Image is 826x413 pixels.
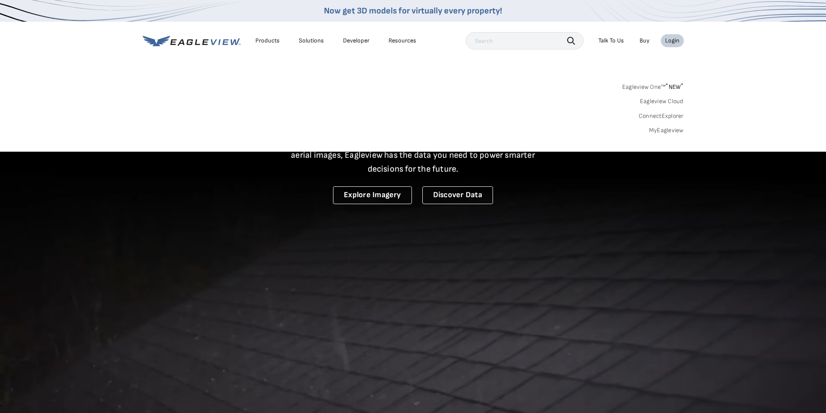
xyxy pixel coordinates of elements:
[598,37,624,45] div: Talk To Us
[649,127,684,134] a: MyEagleview
[466,32,584,49] input: Search
[622,81,684,91] a: Eagleview One™*NEW*
[281,134,546,176] p: A new era starts here. Built on more than 3.5 billion high-resolution aerial images, Eagleview ha...
[666,83,683,91] span: NEW
[324,6,502,16] a: Now get 3D models for virtually every property!
[255,37,280,45] div: Products
[665,37,679,45] div: Login
[640,37,650,45] a: Buy
[343,37,369,45] a: Developer
[333,186,412,204] a: Explore Imagery
[389,37,416,45] div: Resources
[639,112,684,120] a: ConnectExplorer
[640,98,684,105] a: Eagleview Cloud
[422,186,493,204] a: Discover Data
[299,37,324,45] div: Solutions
